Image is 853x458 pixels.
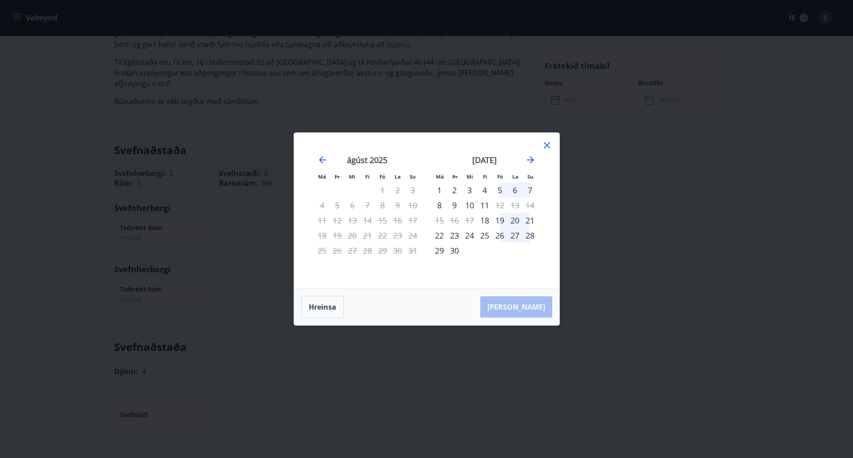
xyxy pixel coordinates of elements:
[432,228,447,243] div: 22
[432,198,447,213] div: 8
[492,198,507,213] div: Aðeins útritun í boði
[432,183,447,198] td: Choose mánudagur, 1. september 2025 as your check-in date. It’s available.
[483,173,487,180] small: Fi
[330,213,345,228] td: Not available. þriðjudagur, 12. ágúst 2025
[410,173,416,180] small: Su
[477,213,492,228] div: Aðeins innritun í boði
[527,173,534,180] small: Su
[462,183,477,198] td: Choose miðvikudagur, 3. september 2025 as your check-in date. It’s available.
[345,198,360,213] td: Not available. miðvikudagur, 6. ágúst 2025
[432,198,447,213] td: Choose mánudagur, 8. september 2025 as your check-in date. It’s available.
[462,198,477,213] td: Choose miðvikudagur, 10. september 2025 as your check-in date. It’s available.
[390,183,405,198] td: Not available. laugardagur, 2. ágúst 2025
[507,228,522,243] div: 27
[447,183,462,198] div: 2
[507,213,522,228] td: Choose laugardagur, 20. september 2025 as your check-in date. It’s available.
[462,228,477,243] div: 24
[375,213,390,228] td: Not available. föstudagur, 15. ágúst 2025
[360,213,375,228] td: Not available. fimmtudagur, 14. ágúst 2025
[432,243,447,258] td: Choose mánudagur, 29. september 2025 as your check-in date. It’s available.
[315,213,330,228] td: Not available. mánudagur, 11. ágúst 2025
[507,183,522,198] div: 6
[432,243,447,258] div: 29
[360,243,375,258] td: Not available. fimmtudagur, 28. ágúst 2025
[522,183,538,198] td: Choose sunnudagur, 7. september 2025 as your check-in date. It’s available.
[522,213,538,228] div: 21
[447,243,462,258] div: 30
[477,198,492,213] div: 11
[447,228,462,243] td: Choose þriðjudagur, 23. september 2025 as your check-in date. It’s available.
[335,173,340,180] small: Þr
[349,173,355,180] small: Mi
[375,228,390,243] td: Not available. föstudagur, 22. ágúst 2025
[432,213,447,228] td: Not available. mánudagur, 15. september 2025
[315,243,330,258] td: Not available. mánudagur, 25. ágúst 2025
[405,228,420,243] td: Not available. sunnudagur, 24. ágúst 2025
[462,213,477,228] td: Not available. miðvikudagur, 17. september 2025
[522,228,538,243] div: 28
[477,198,492,213] td: Choose fimmtudagur, 11. september 2025 as your check-in date. It’s available.
[375,183,390,198] td: Not available. föstudagur, 1. ágúst 2025
[432,183,447,198] div: Aðeins innritun í boði
[318,173,326,180] small: Má
[315,228,330,243] td: Not available. mánudagur, 18. ágúst 2025
[477,183,492,198] td: Choose fimmtudagur, 4. september 2025 as your check-in date. It’s available.
[390,198,405,213] td: Not available. laugardagur, 9. ágúst 2025
[522,213,538,228] td: Choose sunnudagur, 21. september 2025 as your check-in date. It’s available.
[522,183,538,198] div: 7
[390,228,405,243] td: Not available. laugardagur, 23. ágúst 2025
[507,228,522,243] td: Choose laugardagur, 27. september 2025 as your check-in date. It’s available.
[477,228,492,243] div: 25
[492,183,507,198] div: 5
[390,243,405,258] td: Not available. laugardagur, 30. ágúst 2025
[492,183,507,198] td: Choose föstudagur, 5. september 2025 as your check-in date. It’s available.
[447,213,462,228] td: Not available. þriðjudagur, 16. september 2025
[447,243,462,258] td: Choose þriðjudagur, 30. september 2025 as your check-in date. It’s available.
[390,213,405,228] td: Not available. laugardagur, 16. ágúst 2025
[492,228,507,243] div: 26
[477,228,492,243] td: Choose fimmtudagur, 25. september 2025 as your check-in date. It’s available.
[447,198,462,213] div: 9
[330,228,345,243] td: Not available. þriðjudagur, 19. ágúst 2025
[375,198,390,213] td: Not available. föstudagur, 8. ágúst 2025
[405,183,420,198] td: Not available. sunnudagur, 3. ágúst 2025
[360,228,375,243] td: Not available. fimmtudagur, 21. ágúst 2025
[497,173,503,180] small: Fö
[477,183,492,198] div: 4
[375,243,390,258] td: Not available. föstudagur, 29. ágúst 2025
[305,143,549,278] div: Calendar
[315,198,330,213] td: Not available. mánudagur, 4. ágúst 2025
[447,228,462,243] div: 23
[345,213,360,228] td: Not available. miðvikudagur, 13. ágúst 2025
[462,183,477,198] div: 3
[492,213,507,228] td: Choose föstudagur, 19. september 2025 as your check-in date. It’s available.
[462,198,477,213] div: 10
[507,183,522,198] td: Choose laugardagur, 6. september 2025 as your check-in date. It’s available.
[347,155,387,165] strong: ágúst 2025
[477,213,492,228] td: Choose fimmtudagur, 18. september 2025 as your check-in date. It’s available.
[525,155,536,165] div: Move forward to switch to the next month.
[360,198,375,213] td: Not available. fimmtudagur, 7. ágúst 2025
[379,173,385,180] small: Fö
[345,228,360,243] td: Not available. miðvikudagur, 20. ágúst 2025
[432,228,447,243] td: Choose mánudagur, 22. september 2025 as your check-in date. It’s available.
[405,243,420,258] td: Not available. sunnudagur, 31. ágúst 2025
[345,243,360,258] td: Not available. miðvikudagur, 27. ágúst 2025
[507,213,522,228] div: 20
[330,243,345,258] td: Not available. þriðjudagur, 26. ágúst 2025
[466,173,473,180] small: Mi
[405,198,420,213] td: Not available. sunnudagur, 10. ágúst 2025
[301,296,344,318] button: Hreinsa
[452,173,458,180] small: Þr
[447,183,462,198] td: Choose þriðjudagur, 2. september 2025 as your check-in date. It’s available.
[472,155,497,165] strong: [DATE]
[405,213,420,228] td: Not available. sunnudagur, 17. ágúst 2025
[447,198,462,213] td: Choose þriðjudagur, 9. september 2025 as your check-in date. It’s available.
[512,173,518,180] small: La
[330,198,345,213] td: Not available. þriðjudagur, 5. ágúst 2025
[522,228,538,243] td: Choose sunnudagur, 28. september 2025 as your check-in date. It’s available.
[522,198,538,213] td: Not available. sunnudagur, 14. september 2025
[365,173,370,180] small: Fi
[436,173,444,180] small: Má
[492,213,507,228] div: 19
